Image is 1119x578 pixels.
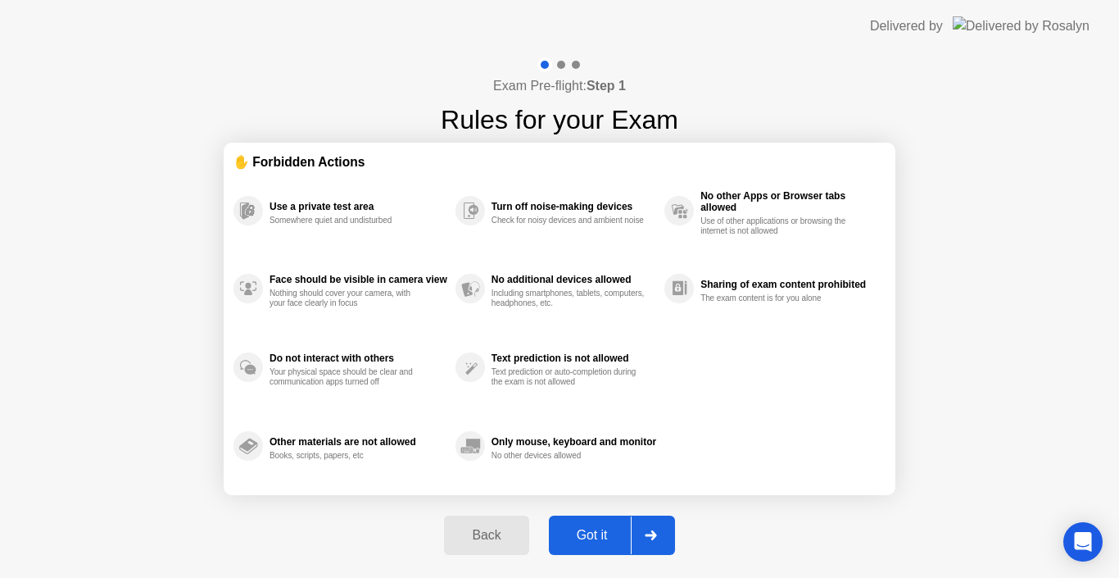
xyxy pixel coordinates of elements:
[953,16,1090,35] img: Delivered by Rosalyn
[270,353,447,364] div: Do not interact with others
[449,528,523,543] div: Back
[492,451,646,461] div: No other devices allowed
[270,289,424,308] div: Nothing should cover your camera, with your face clearly in focus
[700,190,877,213] div: No other Apps or Browser tabs allowed
[492,274,656,285] div: No additional devices allowed
[270,436,447,448] div: Other materials are not allowed
[549,516,675,555] button: Got it
[270,367,424,387] div: Your physical space should be clear and communication apps turned off
[233,152,886,171] div: ✋ Forbidden Actions
[870,16,943,36] div: Delivered by
[492,353,656,364] div: Text prediction is not allowed
[492,436,656,448] div: Only mouse, keyboard and monitor
[554,528,631,543] div: Got it
[492,367,646,387] div: Text prediction or auto-completion during the exam is not allowed
[493,76,626,96] h4: Exam Pre-flight:
[270,201,447,212] div: Use a private test area
[492,289,646,308] div: Including smartphones, tablets, computers, headphones, etc.
[700,216,855,236] div: Use of other applications or browsing the internet is not allowed
[587,79,626,93] b: Step 1
[700,294,855,303] div: The exam content is for you alone
[441,100,678,139] h1: Rules for your Exam
[1063,522,1103,562] div: Open Intercom Messenger
[444,516,528,555] button: Back
[492,216,646,225] div: Check for noisy devices and ambient noise
[700,279,877,290] div: Sharing of exam content prohibited
[270,451,424,461] div: Books, scripts, papers, etc
[270,216,424,225] div: Somewhere quiet and undisturbed
[492,201,656,212] div: Turn off noise-making devices
[270,274,447,285] div: Face should be visible in camera view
